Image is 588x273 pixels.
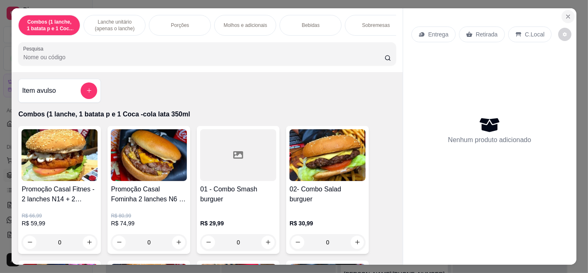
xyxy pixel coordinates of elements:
[25,19,73,32] p: Combos (1 lanche, 1 batata p e 1 Coca -cola lata 350ml
[171,22,189,29] p: Porções
[362,22,390,29] p: Sobremesas
[289,219,366,227] p: R$ 30,99
[558,28,571,41] button: decrease-product-quantity
[200,184,276,204] h4: 01 - Combo Smash burguer
[476,30,498,39] p: Retirada
[22,219,98,227] p: R$ 59,99
[81,82,97,99] button: add-separate-item
[22,86,56,96] h4: Item avulso
[91,19,139,32] p: Lanche unitário (apenas o lanche)
[302,22,320,29] p: Bebidas
[200,219,276,227] p: R$ 29,99
[111,213,187,219] p: R$ 80,99
[23,53,384,61] input: Pesquisa
[448,135,531,145] p: Nenhum produto adicionado
[111,219,187,227] p: R$ 74,99
[428,30,449,39] p: Entrega
[22,129,98,181] img: product-image
[22,184,98,204] h4: Promoção Casal Fitnes - 2 lanches N14 + 2 batatas P + guaraná antártica 1,5litro
[525,30,545,39] p: C.Local
[289,184,366,204] h4: 02- Combo Salad burguer
[224,22,267,29] p: Molhos e adicionais
[22,213,98,219] p: R$ 66,99
[562,10,575,23] button: Close
[23,45,46,52] label: Pesquisa
[111,129,187,181] img: product-image
[289,129,366,181] img: product-image
[111,184,187,204] h4: Promoção Casal Fominha 2 lanches N6 + 2 batatas P + Guaraná Antártica 1,5litro
[18,109,396,119] p: Combos (1 lanche, 1 batata p e 1 Coca -cola lata 350ml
